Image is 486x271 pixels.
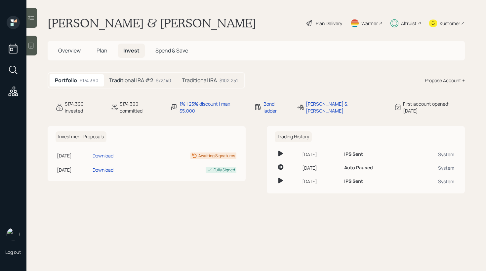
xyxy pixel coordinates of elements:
h6: Auto Paused [344,165,373,171]
div: Warmer [361,20,378,27]
div: $174,390 [80,77,99,84]
div: [DATE] [57,152,90,159]
span: Plan [97,47,107,54]
h5: Traditional IRA [182,77,217,84]
span: Spend & Save [155,47,188,54]
div: Altruist [401,20,417,27]
div: First account opened: [DATE] [403,100,465,114]
h5: Traditional IRA #2 [109,77,153,84]
div: Download [93,166,113,173]
div: [DATE] [302,178,339,185]
div: Log out [5,249,21,255]
img: retirable_logo.png [7,228,20,241]
div: Awaiting Signatures [198,153,235,159]
span: Overview [58,47,81,54]
div: $72,140 [156,77,171,84]
div: Fully Signed [214,167,235,173]
div: System [415,164,454,171]
h6: IPS Sent [344,152,363,157]
div: $174,390 invested [65,100,102,114]
span: Invest [123,47,140,54]
div: Propose Account + [425,77,465,84]
div: [DATE] [302,164,339,171]
div: $102,251 [220,77,238,84]
div: 1% | 25% discount | max $5,000 [180,100,246,114]
div: Plan Delivery [316,20,342,27]
div: Download [93,152,113,159]
h6: Investment Proposals [56,131,106,142]
h6: IPS Sent [344,179,363,184]
div: Bond ladder [263,100,289,114]
div: Kustomer [440,20,460,27]
h6: Trading History [275,131,312,142]
div: $174,390 committed [120,100,162,114]
h5: Portfolio [55,77,77,84]
div: [PERSON_NAME] & [PERSON_NAME] [306,100,386,114]
div: [DATE] [302,151,339,158]
div: [DATE] [57,166,90,173]
div: System [415,151,454,158]
div: System [415,178,454,185]
h1: [PERSON_NAME] & [PERSON_NAME] [48,16,256,30]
